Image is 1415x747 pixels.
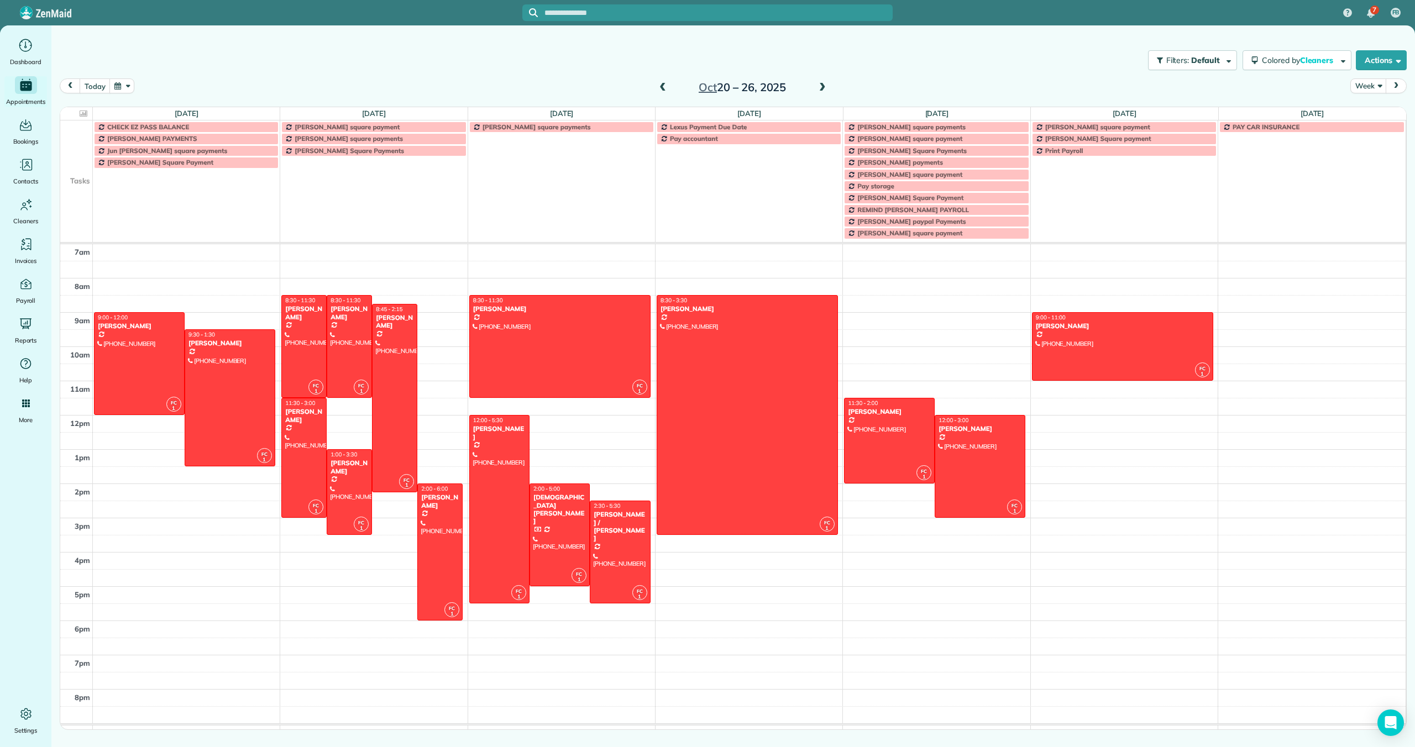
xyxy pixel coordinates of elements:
span: FC [576,571,582,577]
small: 1 [633,592,647,602]
a: Cleaners [4,196,47,227]
div: [PERSON_NAME] [421,493,459,509]
span: Cleaners [1300,55,1335,65]
span: Filters: [1166,55,1189,65]
span: 12:00 - 5:30 [473,417,503,424]
span: 8pm [75,693,90,702]
div: [PERSON_NAME] [660,305,835,313]
span: FC [637,588,643,594]
span: FC [403,477,410,483]
span: REMIND [PERSON_NAME] PAYROLL [857,206,969,214]
a: [DATE] [362,109,386,118]
span: Settings [14,725,38,736]
span: 11:30 - 2:00 [848,399,878,407]
a: [DATE] [737,109,761,118]
span: Reports [15,335,37,346]
span: 1pm [75,453,90,462]
small: 1 [572,575,586,585]
span: Pay storage [857,182,894,190]
div: [DEMOGRAPHIC_DATA][PERSON_NAME] [533,493,586,525]
small: 1 [167,403,181,414]
span: Pay accountant [670,134,718,143]
div: Open Intercom Messenger [1377,709,1404,736]
span: [PERSON_NAME] square payment [857,134,962,143]
span: 9am [75,316,90,325]
a: Invoices [4,235,47,266]
div: [PERSON_NAME] [188,339,272,347]
button: Week [1350,78,1386,93]
span: FC [637,382,643,388]
span: [PERSON_NAME] square payments [483,123,591,131]
div: [PERSON_NAME] [473,425,526,441]
a: Reports [4,315,47,346]
small: 1 [400,480,413,491]
a: [DATE] [1301,109,1324,118]
a: Bookings [4,116,47,147]
span: 2pm [75,487,90,496]
span: Contacts [13,176,38,187]
a: [DATE] [175,109,198,118]
small: 1 [309,386,323,397]
span: 12:00 - 3:00 [939,417,968,424]
span: 12pm [70,419,90,428]
a: Filters: Default [1143,50,1237,70]
span: Dashboard [10,56,41,67]
div: [PERSON_NAME] [330,459,369,475]
span: 1:00 - 3:30 [331,451,357,458]
span: CHECK EZ PASS BALANCE [107,123,189,131]
a: Help [4,355,47,386]
span: 7am [75,248,90,256]
span: 11am [70,385,90,393]
div: [PERSON_NAME] [97,322,181,330]
span: 7 [1372,6,1376,14]
small: 1 [445,609,459,619]
span: 9:00 - 11:00 [1036,314,1066,321]
span: PAY CAR INSURANCE [1233,123,1299,131]
span: 9:00 - 12:00 [98,314,128,321]
span: 2:30 - 5:30 [594,502,620,509]
span: 6pm [75,624,90,633]
span: FC [1012,502,1018,508]
span: Help [19,375,33,386]
span: [PERSON_NAME] square payment [857,170,962,178]
svg: Focus search [529,8,538,17]
span: [PERSON_NAME] PAYMENTS [107,134,197,143]
span: 9:30 - 1:30 [188,331,215,338]
span: 8:30 - 11:30 [331,297,360,304]
small: 1 [354,386,368,397]
div: [PERSON_NAME] [330,305,369,321]
span: 8:30 - 11:30 [473,297,503,304]
span: FC [516,588,522,594]
span: FC [921,468,927,474]
div: [PERSON_NAME] [938,425,1022,433]
span: Jun [PERSON_NAME] square payments [107,146,227,155]
small: 1 [354,523,368,534]
span: Appointments [6,96,46,107]
div: [PERSON_NAME] [473,305,647,313]
span: [PERSON_NAME] square payments [857,123,966,131]
span: [PERSON_NAME] square payment [1045,123,1150,131]
a: Payroll [4,275,47,306]
button: Actions [1356,50,1407,70]
small: 1 [1008,506,1021,517]
span: FC [1199,365,1206,371]
span: FC [171,399,177,406]
span: Default [1191,55,1220,65]
a: [DATE] [925,109,949,118]
span: [PERSON_NAME] square payments [295,134,403,143]
span: [PERSON_NAME] square payment [857,229,962,237]
div: [PERSON_NAME] [375,314,414,330]
span: FC [449,605,455,611]
button: today [80,78,110,93]
button: Filters: Default [1148,50,1237,70]
span: 3pm [75,522,90,530]
span: Cleaners [13,215,38,227]
span: 4pm [75,556,90,565]
span: [PERSON_NAME] paypal Payments [857,217,966,225]
span: 8:45 - 2:15 [376,306,402,313]
button: prev [60,78,81,93]
span: More [19,414,33,425]
span: FC [261,451,268,457]
span: 2:00 - 6:00 [421,485,448,492]
span: FC [824,519,830,525]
